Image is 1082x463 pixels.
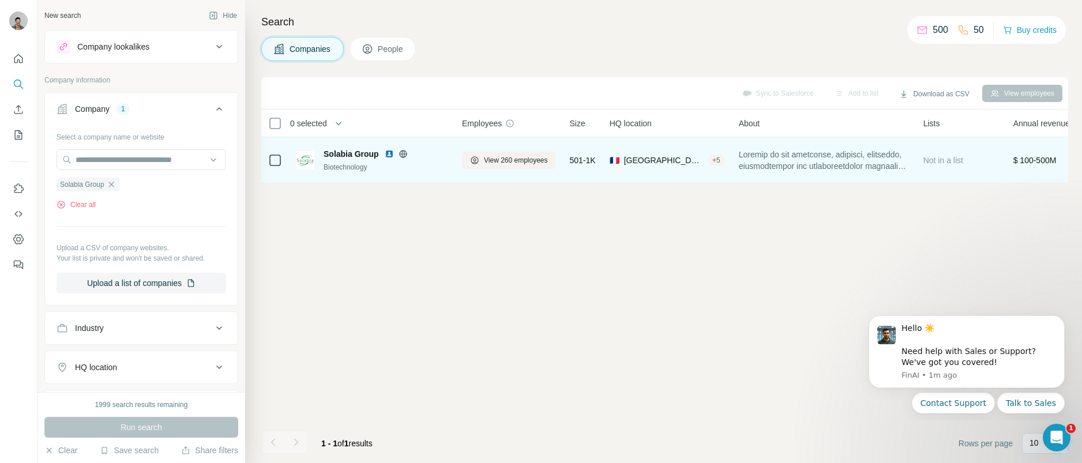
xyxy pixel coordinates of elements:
div: 1 [117,104,130,114]
span: View 260 employees [484,155,548,165]
span: Solabia Group [60,179,104,190]
p: 500 [933,23,948,37]
div: Select a company name or website [57,127,226,142]
p: 50 [974,23,984,37]
button: Buy credits [1003,22,1057,38]
button: Clear [44,445,77,456]
button: Company1 [45,95,238,127]
span: About [739,118,760,129]
img: LinkedIn logo [385,149,394,159]
span: 🇫🇷 [610,155,619,166]
span: Employees [462,118,502,129]
div: New search [44,10,81,21]
button: Hide [201,7,245,24]
span: Lists [923,118,940,129]
button: Company lookalikes [45,33,238,61]
span: 1 [1066,424,1076,433]
span: 1 [344,439,349,448]
button: HQ location [45,353,238,381]
button: Feedback [9,254,28,275]
button: View 260 employees [462,152,556,169]
iframe: Intercom notifications message [851,305,1082,420]
span: Not in a list [923,156,963,165]
p: 10 [1030,437,1039,449]
img: Avatar [9,12,28,30]
span: People [378,43,404,55]
button: Save search [100,445,159,456]
div: HQ location [75,362,117,373]
span: of [337,439,344,448]
button: Enrich CSV [9,99,28,120]
button: My lists [9,125,28,145]
span: Solabia Group [324,148,379,160]
div: Industry [75,322,104,334]
span: 1 - 1 [321,439,337,448]
span: Size [570,118,585,129]
span: 501-1K [570,155,596,166]
div: Biotechnology [324,162,448,172]
span: Companies [290,43,332,55]
span: Annual revenue [1013,118,1070,129]
button: Download as CSV [891,85,977,103]
span: $ 100-500M [1013,156,1057,165]
button: Upload a list of companies [57,273,226,293]
p: Company information [44,75,238,85]
div: Company lookalikes [77,41,149,52]
button: Use Surfe API [9,204,28,224]
button: Industry [45,314,238,342]
button: Search [9,74,28,95]
span: HQ location [610,118,652,129]
span: Rows per page [959,438,1013,449]
button: Dashboard [9,229,28,250]
button: Quick start [9,48,28,69]
span: [GEOGRAPHIC_DATA], [GEOGRAPHIC_DATA] [GEOGRAPHIC_DATA] [624,155,703,166]
div: + 5 [708,155,725,165]
span: Loremip do sit ametconse, adipisci, elitseddo, eiusmodtempor inc utlaboreetdolor magnaaliq enimad... [739,149,910,172]
p: Your list is private and won't be saved or shared. [57,253,226,264]
div: 1999 search results remaining [95,400,188,410]
h4: Search [261,14,1068,30]
span: 0 selected [290,118,327,129]
div: Company [75,103,110,115]
span: results [321,439,373,448]
button: Use Surfe on LinkedIn [9,178,28,199]
img: Logo of Solabia Group [296,151,314,170]
iframe: Intercom live chat [1043,424,1070,451]
p: Upload a CSV of company websites. [57,243,226,253]
button: Clear all [57,199,96,210]
button: Share filters [181,445,238,456]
